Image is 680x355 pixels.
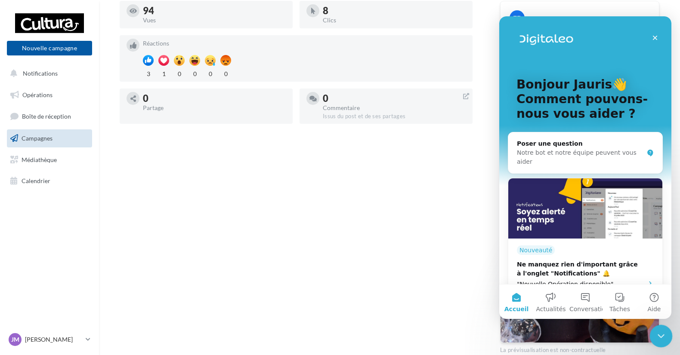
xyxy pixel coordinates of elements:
a: Campagnes [5,129,94,147]
div: 0 [205,68,216,78]
div: 0 [174,68,185,78]
div: Commentaire [323,105,466,111]
p: [PERSON_NAME] [25,335,82,344]
div: FB [510,10,525,25]
div: 0 [220,68,231,78]
a: JM [PERSON_NAME] [7,331,92,348]
div: Ma page Facebook [528,14,577,23]
span: Notifications [23,70,58,77]
div: Réactions [143,40,466,46]
div: Clics [323,17,466,23]
span: Calendrier [22,177,50,184]
a: Calendrier [5,172,94,190]
div: 0 [189,68,200,78]
a: Boîte de réception [5,107,94,125]
span: Boîte de réception [22,113,71,120]
div: 0 [143,94,286,103]
span: Campagnes [22,135,53,142]
div: 94 [143,6,286,15]
div: La prévisualisation est non-contractuelle [500,343,659,354]
div: 8 [323,6,466,15]
div: Issus du post et de ses partages [323,113,466,120]
iframe: Intercom live chat [499,16,671,319]
div: 0 [323,94,466,103]
a: Médiathèque [5,151,94,169]
a: Opérations [5,86,94,104]
button: Nouvelle campagne [7,41,92,55]
span: Médiathèque [22,156,57,163]
div: Vues [143,17,286,23]
div: 3 [143,68,154,78]
div: 1 [158,68,169,78]
iframe: Intercom live chat [650,325,673,348]
button: Notifications [5,64,90,83]
span: JM [11,335,19,344]
div: Partage [143,105,286,111]
span: Opérations [22,91,53,98]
